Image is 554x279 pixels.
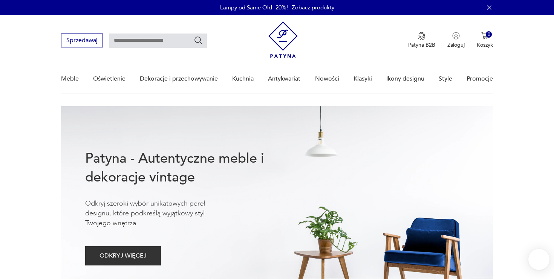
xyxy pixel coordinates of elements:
[386,64,424,93] a: Ikony designu
[61,34,103,47] button: Sprzedawaj
[447,41,465,49] p: Zaloguj
[85,149,289,187] h1: Patyna - Autentyczne meble i dekoracje vintage
[408,32,435,49] a: Ikona medaluPatyna B2B
[268,64,300,93] a: Antykwariat
[354,64,372,93] a: Klasyki
[315,64,339,93] a: Nowości
[481,32,489,40] img: Ikona koszyka
[93,64,125,93] a: Oświetlenie
[220,4,288,11] p: Lampy od Same Old -20%!
[140,64,218,93] a: Dekoracje i przechowywanie
[194,36,203,45] button: Szukaj
[85,254,161,259] a: ODKRYJ WIĘCEJ
[408,41,435,49] p: Patyna B2B
[232,64,254,93] a: Kuchnia
[61,38,103,44] a: Sprzedawaj
[408,32,435,49] button: Patyna B2B
[439,64,452,93] a: Style
[292,4,334,11] a: Zobacz produkty
[477,32,493,49] button: 0Koszyk
[528,249,549,270] iframe: Smartsupp widget button
[61,64,79,93] a: Meble
[452,32,460,40] img: Ikonka użytkownika
[467,64,493,93] a: Promocje
[477,41,493,49] p: Koszyk
[447,32,465,49] button: Zaloguj
[268,21,298,58] img: Patyna - sklep z meblami i dekoracjami vintage
[85,246,161,265] button: ODKRYJ WIĘCEJ
[85,199,228,228] p: Odkryj szeroki wybór unikatowych pereł designu, które podkreślą wyjątkowy styl Twojego wnętrza.
[418,32,425,40] img: Ikona medalu
[486,31,492,38] div: 0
